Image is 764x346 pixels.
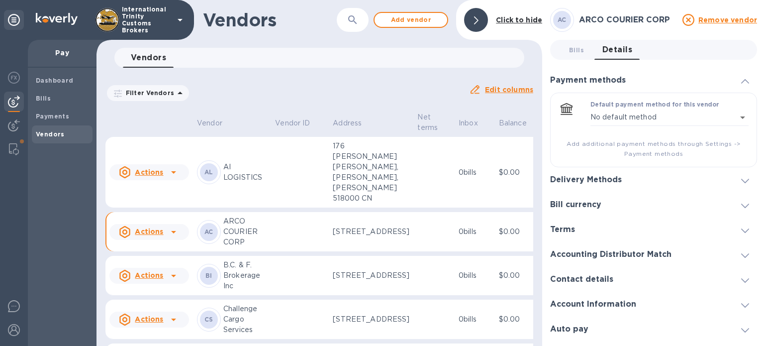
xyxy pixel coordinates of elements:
span: Inbox [459,118,491,128]
p: Pay [36,48,89,58]
p: Balance [499,118,527,128]
h3: Delivery Methods [550,175,622,185]
span: Balance [499,118,540,128]
p: Filter Vendors [122,89,174,97]
p: International Trinity Customs Brokers [122,6,172,34]
u: Actions [135,315,163,323]
b: AL [204,168,213,176]
p: [STREET_ADDRESS] [333,270,409,281]
p: 176 [PERSON_NAME] [PERSON_NAME], [PERSON_NAME], [PERSON_NAME] 518000 CN [333,141,409,204]
h3: Account Information [550,300,636,309]
u: Actions [135,168,163,176]
b: Click to hide [496,16,542,24]
p: Net terms [417,112,438,133]
b: Bills [36,95,51,102]
span: Address [333,118,375,128]
u: Actions [135,228,163,235]
button: Add vendor [374,12,448,28]
p: Vendor [197,118,222,128]
u: Actions [135,271,163,279]
b: Dashboard [36,77,74,84]
p: [STREET_ADDRESS] [333,227,409,237]
p: 0 bills [459,227,491,237]
p: Address [333,118,362,128]
span: Vendor ID [275,118,323,128]
h3: Auto pay [550,325,588,334]
b: BI [205,272,212,279]
p: $0.00 [499,167,540,178]
p: $0.00 [499,227,540,237]
p: ARCO COURIER CORP [223,216,267,247]
span: Details [602,43,632,57]
p: Inbox [459,118,478,128]
div: Default payment method for this vendorNo default method​Add additional payment methods through Se... [559,101,749,159]
span: Net terms [417,112,451,133]
h3: Terms [550,225,575,234]
img: Logo [36,13,78,25]
h3: Contact details [550,275,613,284]
p: 0 bills [459,314,491,325]
u: Edit columns [485,86,533,94]
p: Challenge Cargo Services [223,304,267,335]
h3: Accounting Distributor Match [550,250,671,259]
b: AC [558,16,567,23]
div: No default method [590,109,749,126]
p: $0.00 [499,270,540,281]
p: [STREET_ADDRESS] [333,314,409,325]
p: 0 bills [459,167,491,178]
p: Vendor ID [275,118,310,128]
p: AI LOGISTICS [223,162,267,183]
h3: Payment methods [550,76,626,85]
b: AC [204,228,213,235]
b: CS [204,316,213,323]
b: Payments [36,113,69,120]
img: Foreign exchange [8,72,20,84]
b: Vendors [36,130,65,138]
span: Add vendor [382,14,439,26]
span: Add additional payment methods through Settings -> Payment methods [559,139,749,159]
h3: ARCO COURIER CORP [579,15,676,25]
label: Default payment method for this vendor [590,102,719,108]
p: No default method [590,112,657,122]
u: Remove vendor [698,16,757,24]
p: $0.00 [499,314,540,325]
p: 0 bills [459,270,491,281]
h3: Bill currency [550,200,601,210]
p: B.C. & F. Brokerage Inc [223,260,267,291]
span: Bills [569,45,584,55]
span: Vendors [131,51,166,65]
h1: Vendors [203,9,336,30]
span: Vendor [197,118,235,128]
